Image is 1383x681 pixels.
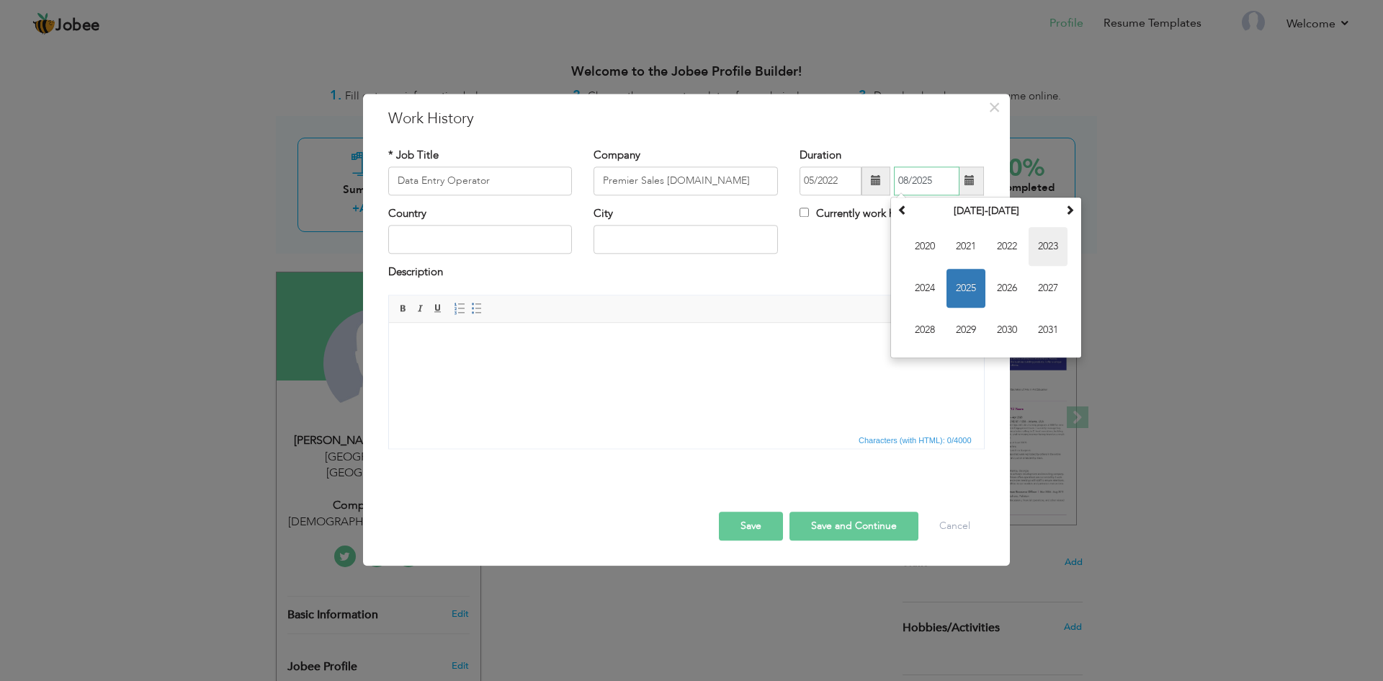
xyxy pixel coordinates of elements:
[413,301,429,316] a: Italic
[789,512,918,540] button: Save and Continue
[388,265,443,280] label: Description
[594,148,640,163] label: Company
[911,200,1061,222] th: Select Decade
[894,166,959,195] input: Present
[856,434,975,447] span: Characters (with HTML): 0/4000
[925,512,985,540] button: Cancel
[430,301,446,316] a: Underline
[388,148,439,163] label: * Job Title
[988,269,1026,308] span: 2026
[388,206,426,221] label: Country
[800,148,841,163] label: Duration
[1065,205,1075,215] span: Next Decade
[1029,311,1068,350] span: 2031
[988,94,1001,120] span: ×
[898,205,908,215] span: Previous Decade
[905,227,944,266] span: 2020
[469,301,485,316] a: Insert/Remove Bulleted List
[946,269,985,308] span: 2025
[905,311,944,350] span: 2028
[1029,269,1068,308] span: 2027
[988,311,1026,350] span: 2030
[395,301,411,316] a: Bold
[594,206,613,221] label: City
[1029,227,1068,266] span: 2023
[988,227,1026,266] span: 2022
[452,301,467,316] a: Insert/Remove Numbered List
[800,208,809,217] input: Currently work here
[905,269,944,308] span: 2024
[388,108,985,130] h3: Work History
[856,434,976,447] div: Statistics
[983,96,1006,119] button: Close
[800,166,861,195] input: From
[800,206,910,221] label: Currently work here
[946,227,985,266] span: 2021
[719,512,783,540] button: Save
[389,323,984,431] iframe: Rich Text Editor, workEditor
[946,311,985,350] span: 2029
